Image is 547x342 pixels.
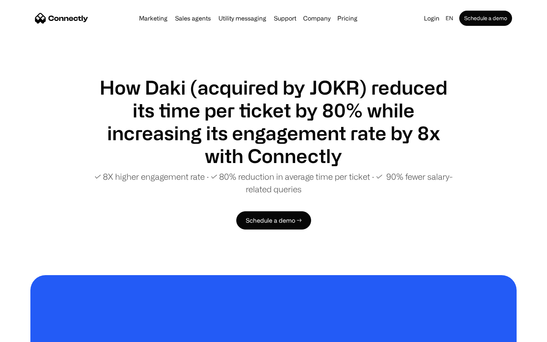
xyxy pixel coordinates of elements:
[35,13,88,24] a: home
[303,13,330,24] div: Company
[459,11,512,26] a: Schedule a demo
[334,15,360,21] a: Pricing
[15,329,46,339] ul: Language list
[236,211,311,230] a: Schedule a demo →
[443,13,458,24] div: en
[172,15,214,21] a: Sales agents
[421,13,443,24] a: Login
[91,170,456,195] p: ✓ 8X higher engagement rate ∙ ✓ 80% reduction in average time per ticket ∙ ✓ 90% fewer salary-rel...
[91,76,456,167] h1: How Daki (acquired by JOKR) reduced its time per ticket by 80% while increasing its engagement ra...
[446,13,453,24] div: en
[271,15,299,21] a: Support
[301,13,333,24] div: Company
[215,15,269,21] a: Utility messaging
[136,15,171,21] a: Marketing
[8,328,46,339] aside: Language selected: English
